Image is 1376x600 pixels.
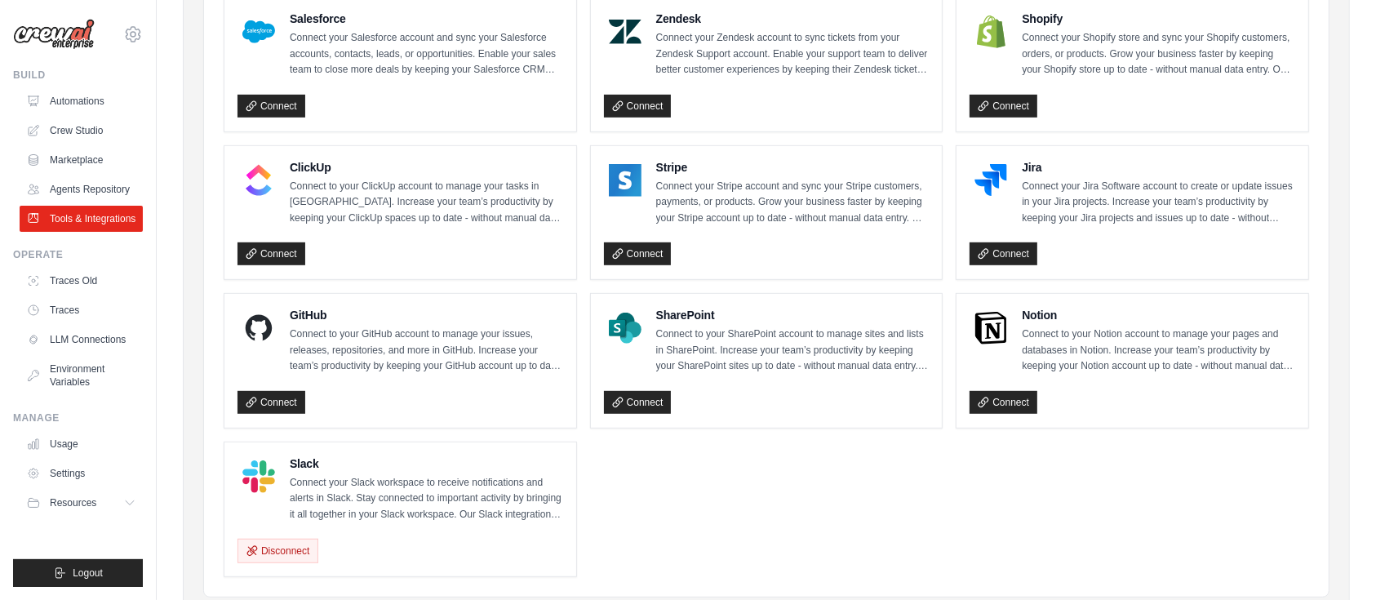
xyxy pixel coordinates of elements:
[974,16,1007,48] img: Shopify Logo
[20,490,143,516] button: Resources
[656,11,930,27] h4: Zendesk
[13,248,143,261] div: Operate
[13,69,143,82] div: Build
[656,179,930,227] p: Connect your Stripe account and sync your Stripe customers, payments, or products. Grow your busi...
[290,327,563,375] p: Connect to your GitHub account to manage your issues, releases, repositories, and more in GitHub....
[1022,307,1295,323] h4: Notion
[656,159,930,176] h4: Stripe
[974,164,1007,197] img: Jira Logo
[242,312,275,344] img: GitHub Logo
[604,391,672,414] a: Connect
[20,431,143,457] a: Usage
[73,567,103,580] span: Logout
[290,179,563,227] p: Connect to your ClickUp account to manage your tasks in [GEOGRAPHIC_DATA]. Increase your team’s p...
[50,496,96,509] span: Resources
[609,312,641,344] img: SharePoint Logo
[20,297,143,323] a: Traces
[13,559,143,587] button: Logout
[20,356,143,395] a: Environment Variables
[1022,30,1295,78] p: Connect your Shopify store and sync your Shopify customers, orders, or products. Grow your busine...
[290,30,563,78] p: Connect your Salesforce account and sync your Salesforce accounts, contacts, leads, or opportunit...
[290,456,563,472] h4: Slack
[237,242,305,265] a: Connect
[970,95,1037,118] a: Connect
[609,164,641,197] img: Stripe Logo
[13,19,95,50] img: Logo
[656,327,930,375] p: Connect to your SharePoint account to manage sites and lists in SharePoint. Increase your team’s ...
[20,206,143,232] a: Tools & Integrations
[974,312,1007,344] img: Notion Logo
[13,411,143,424] div: Manage
[242,16,275,48] img: Salesforce Logo
[970,391,1037,414] a: Connect
[1022,327,1295,375] p: Connect to your Notion account to manage your pages and databases in Notion. Increase your team’s...
[970,242,1037,265] a: Connect
[20,118,143,144] a: Crew Studio
[1022,159,1295,176] h4: Jira
[656,30,930,78] p: Connect your Zendesk account to sync tickets from your Zendesk Support account. Enable your suppo...
[604,95,672,118] a: Connect
[604,242,672,265] a: Connect
[290,475,563,523] p: Connect your Slack workspace to receive notifications and alerts in Slack. Stay connected to impo...
[290,307,563,323] h4: GitHub
[609,16,641,48] img: Zendesk Logo
[656,307,930,323] h4: SharePoint
[1022,11,1295,27] h4: Shopify
[20,88,143,114] a: Automations
[1022,179,1295,227] p: Connect your Jira Software account to create or update issues in your Jira projects. Increase you...
[290,11,563,27] h4: Salesforce
[237,95,305,118] a: Connect
[237,539,318,563] button: Disconnect
[20,176,143,202] a: Agents Repository
[20,460,143,487] a: Settings
[20,147,143,173] a: Marketplace
[20,327,143,353] a: LLM Connections
[237,391,305,414] a: Connect
[20,268,143,294] a: Traces Old
[242,460,275,493] img: Slack Logo
[290,159,563,176] h4: ClickUp
[242,164,275,197] img: ClickUp Logo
